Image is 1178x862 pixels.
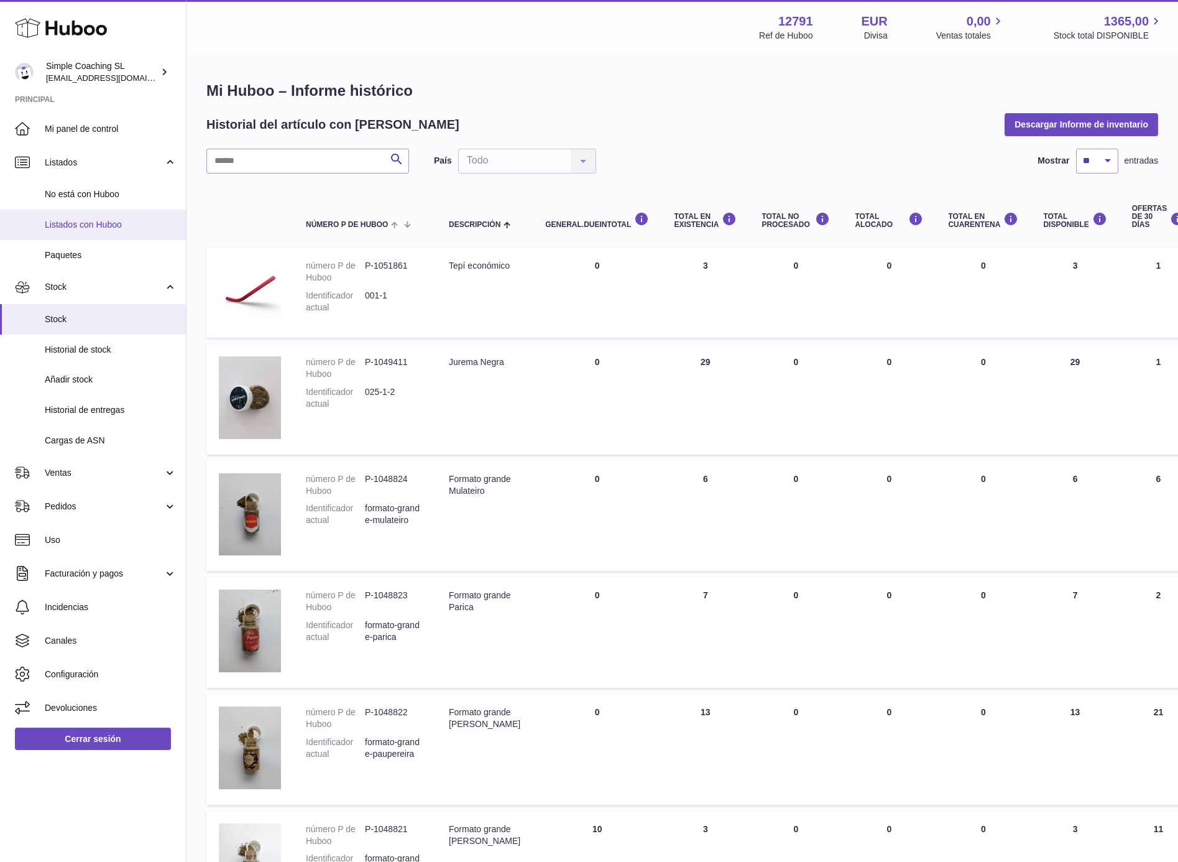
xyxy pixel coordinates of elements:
[1125,155,1158,167] span: entradas
[45,281,163,293] span: Stock
[1054,30,1163,42] span: Stock total DISPONIBLE
[45,702,177,714] span: Devoluciones
[46,73,183,83] span: [EMAIL_ADDRESS][DOMAIN_NAME]
[1005,113,1158,136] button: Descargar Informe de inventario
[15,728,171,750] a: Cerrar sesión
[306,736,365,760] dt: Identificador actual
[661,344,749,455] td: 29
[365,823,424,847] dd: P-1048821
[45,635,177,647] span: Canales
[365,356,424,380] dd: P-1049411
[306,473,365,497] dt: número P de Huboo
[449,473,520,497] div: Formato grande Mulateiro
[365,386,424,410] dd: 025-1-2
[45,123,177,135] span: Mi panel de control
[45,249,177,261] span: Paquetes
[533,694,661,805] td: 0
[206,116,459,133] h2: Historial del artículo con [PERSON_NAME]
[45,601,177,613] span: Incidencias
[1031,248,1119,338] td: 3
[749,248,842,338] td: 0
[842,344,936,455] td: 0
[365,707,424,730] dd: P-1048822
[306,707,365,730] dt: número P de Huboo
[219,707,281,789] img: product image
[306,386,365,410] dt: Identificador actual
[45,534,177,546] span: Uso
[449,590,520,613] div: Formato grande Parica
[661,577,749,688] td: 7
[45,568,163,580] span: Facturación y pagos
[1031,577,1119,688] td: 7
[533,577,661,688] td: 0
[365,473,424,497] dd: P-1048824
[661,461,749,572] td: 6
[981,707,986,717] span: 0
[45,219,177,231] span: Listados con Huboo
[45,501,163,512] span: Pedidos
[749,344,842,455] td: 0
[365,290,424,313] dd: 001-1
[306,619,365,643] dt: Identificador actual
[749,461,842,572] td: 0
[449,356,520,368] div: Jurema Negra
[219,260,281,322] img: product image
[306,590,365,613] dt: número P de Huboo
[842,461,936,572] td: 0
[762,212,830,229] div: Total NO PROCESADO
[967,13,991,30] span: 0,00
[45,188,177,200] span: No está con Huboo
[842,577,936,688] td: 0
[661,694,749,805] td: 13
[749,577,842,688] td: 0
[45,467,163,479] span: Ventas
[45,404,177,416] span: Historial de entregas
[533,248,661,338] td: 0
[1031,694,1119,805] td: 13
[1043,212,1107,229] div: Total DISPONIBLE
[306,823,365,847] dt: número P de Huboo
[1031,344,1119,455] td: 29
[533,461,661,572] td: 0
[981,824,986,834] span: 0
[449,221,500,229] span: Descripción
[449,823,520,847] div: Formato grande [PERSON_NAME]
[45,435,177,447] span: Cargas de ASN
[45,157,163,169] span: Listados
[306,503,365,526] dt: Identificador actual
[661,248,749,338] td: 3
[219,356,281,439] img: product image
[1054,13,1163,42] a: 1365,00 Stock total DISPONIBLE
[365,736,424,760] dd: formato-grande-paupereira
[306,356,365,380] dt: número P de Huboo
[46,60,158,84] div: Simple Coaching SL
[306,221,388,229] span: número P de Huboo
[219,590,281,672] img: product image
[981,590,986,600] span: 0
[434,155,452,167] label: País
[545,212,649,229] div: general.dueInTotal
[778,13,813,30] strong: 12791
[1038,155,1069,167] label: Mostrar
[365,619,424,643] dd: formato-grande-parica
[855,212,923,229] div: Total ALOCADO
[449,260,520,272] div: Tepí económico
[219,473,281,556] img: product image
[45,374,177,386] span: Añadir stock
[45,313,177,325] span: Stock
[45,344,177,356] span: Historial de stock
[306,290,365,313] dt: Identificador actual
[1104,13,1149,30] span: 1365,00
[365,260,424,284] dd: P-1051861
[936,30,1005,42] span: Ventas totales
[981,474,986,484] span: 0
[206,81,1158,101] h1: Mi Huboo – Informe histórico
[306,260,365,284] dt: número P de Huboo
[365,503,424,526] dd: formato-grande-mulateiro
[862,13,888,30] strong: EUR
[759,30,812,42] div: Ref de Huboo
[674,212,737,229] div: Total en EXISTENCIA
[449,707,520,730] div: Formato grande [PERSON_NAME]
[45,669,177,680] span: Configuración
[1031,461,1119,572] td: 6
